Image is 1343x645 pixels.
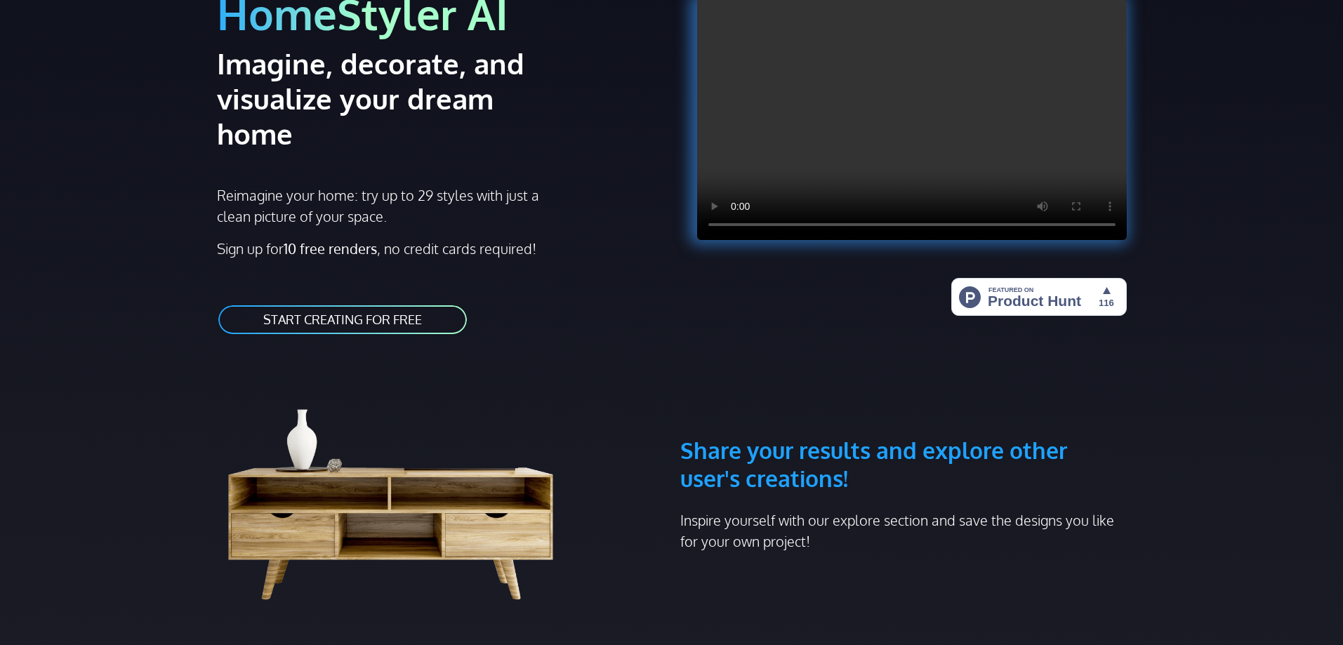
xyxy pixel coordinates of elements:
[217,369,586,608] img: living room cabinet
[217,304,468,335] a: START CREATING FOR FREE
[284,239,377,258] strong: 10 free renders
[680,510,1127,552] p: Inspire yourself with our explore section and save the designs you like for your own project!
[217,238,663,259] p: Sign up for , no credit cards required!
[951,278,1127,316] img: HomeStyler AI - Interior Design Made Easy: One Click to Your Dream Home | Product Hunt
[217,185,552,227] p: Reimagine your home: try up to 29 styles with just a clean picture of your space.
[217,46,574,151] h2: Imagine, decorate, and visualize your dream home
[680,369,1127,493] h3: Share your results and explore other user's creations!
